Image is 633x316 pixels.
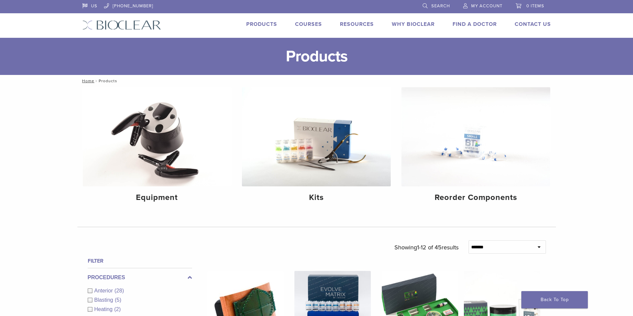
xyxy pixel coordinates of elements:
[83,87,232,186] img: Equipment
[453,21,497,28] a: Find A Doctor
[521,291,588,308] a: Back To Top
[295,21,322,28] a: Courses
[115,288,124,293] span: (28)
[83,87,232,208] a: Equipment
[417,244,442,251] span: 1-12 of 45
[115,297,121,303] span: (5)
[94,79,99,83] span: /
[114,306,121,312] span: (2)
[88,257,192,265] h4: Filter
[80,79,94,83] a: Home
[77,75,556,87] nav: Products
[515,21,551,28] a: Contact Us
[431,3,450,9] span: Search
[94,297,115,303] span: Blasting
[88,192,226,204] h4: Equipment
[394,240,459,254] p: Showing results
[246,21,277,28] a: Products
[401,87,550,208] a: Reorder Components
[242,87,391,186] img: Kits
[247,192,385,204] h4: Kits
[88,274,192,282] label: Procedures
[94,288,115,293] span: Anterior
[526,3,544,9] span: 0 items
[94,306,114,312] span: Heating
[471,3,502,9] span: My Account
[82,20,161,30] img: Bioclear
[242,87,391,208] a: Kits
[392,21,435,28] a: Why Bioclear
[340,21,374,28] a: Resources
[407,192,545,204] h4: Reorder Components
[401,87,550,186] img: Reorder Components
